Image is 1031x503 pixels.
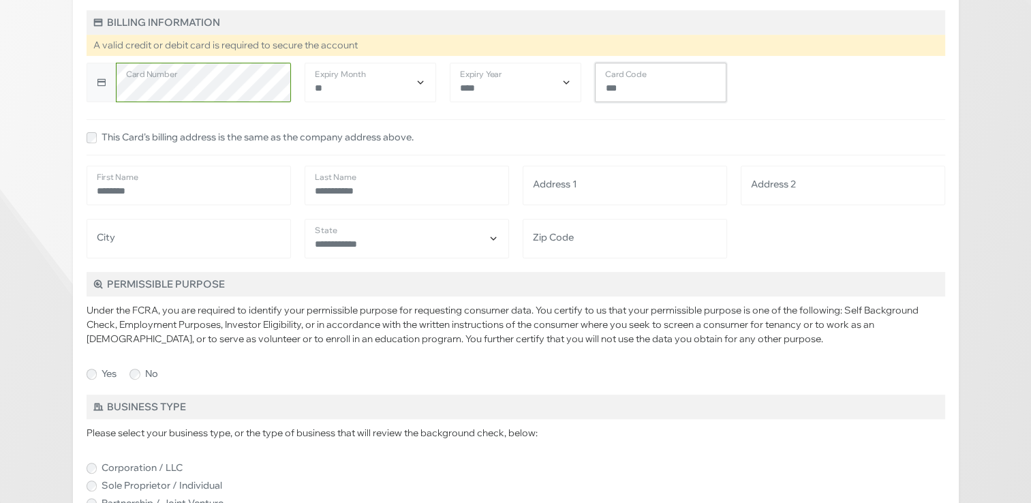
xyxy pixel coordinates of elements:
span: Under the FCRA, you are required to identify your permissible purpose for requesting consumer dat... [87,304,919,345]
label: Corporation / LLC [102,461,183,475]
label: This Card's billing address is the same as the company address above. [102,130,414,144]
h5: Business Type [87,395,945,419]
div: A valid credit or debit card is required to secure the account [87,35,945,56]
select: State [305,219,509,258]
h5: Permissible Purpose [87,272,945,296]
span: Please select your business type, or the type of business that will review the background check, ... [87,427,538,439]
label: Sole Proprietor / Individual [102,478,222,493]
h5: Billing Information [87,10,945,35]
label: Yes [102,367,117,381]
label: No [145,367,158,381]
